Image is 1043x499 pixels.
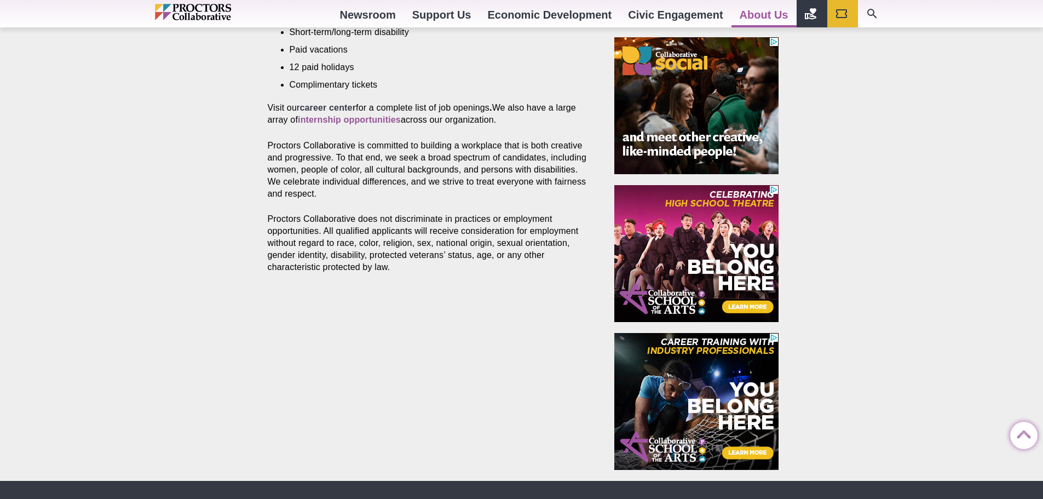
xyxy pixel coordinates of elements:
iframe: Advertisement [614,37,779,174]
p: Proctors Collaborative is committed to building a workplace that is both creative and progressive... [268,140,590,200]
li: Complimentary tickets [290,79,573,91]
iframe: Advertisement [614,333,779,470]
li: 12 paid holidays [290,61,573,73]
a: career center [299,103,356,112]
p: Proctors Collaborative does not discriminate in practices or employment opportunities. All qualif... [268,213,590,273]
iframe: Advertisement [614,185,779,322]
strong: . [489,103,492,112]
a: internship opportunities [298,115,401,124]
a: Back to Top [1010,422,1032,444]
p: Visit our for a complete list of job openings We also have a large array of across our organization. [268,102,590,126]
img: Proctors logo [155,4,278,20]
li: Short-term/long-term disability [290,26,573,38]
li: Paid vacations [290,44,573,56]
